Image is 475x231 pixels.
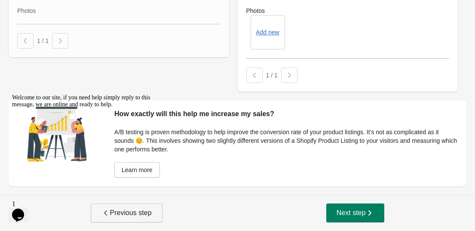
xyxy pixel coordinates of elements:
span: Welcome to our site, if you need help simply reply to this message, we are online and ready to help. [3,3,142,17]
span: 1 / 1 [37,37,49,44]
button: Add new [256,29,279,36]
button: Next step [326,203,385,222]
iframe: chat widget [9,91,163,192]
span: Next step [337,209,374,217]
div: Welcome to our site, if you need help simply reply to this message, we are online and ready to help. [3,3,158,17]
span: Previous step [101,209,152,217]
span: 1 / 1 [266,72,278,79]
div: How exactly will this help me increase my sales? [114,109,458,119]
label: Photos [246,6,450,15]
iframe: chat widget [9,197,36,222]
button: Previous step [91,203,162,222]
div: A/B testing is proven methodology to help improve the conversion rate of your product listings. I... [114,128,458,154]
